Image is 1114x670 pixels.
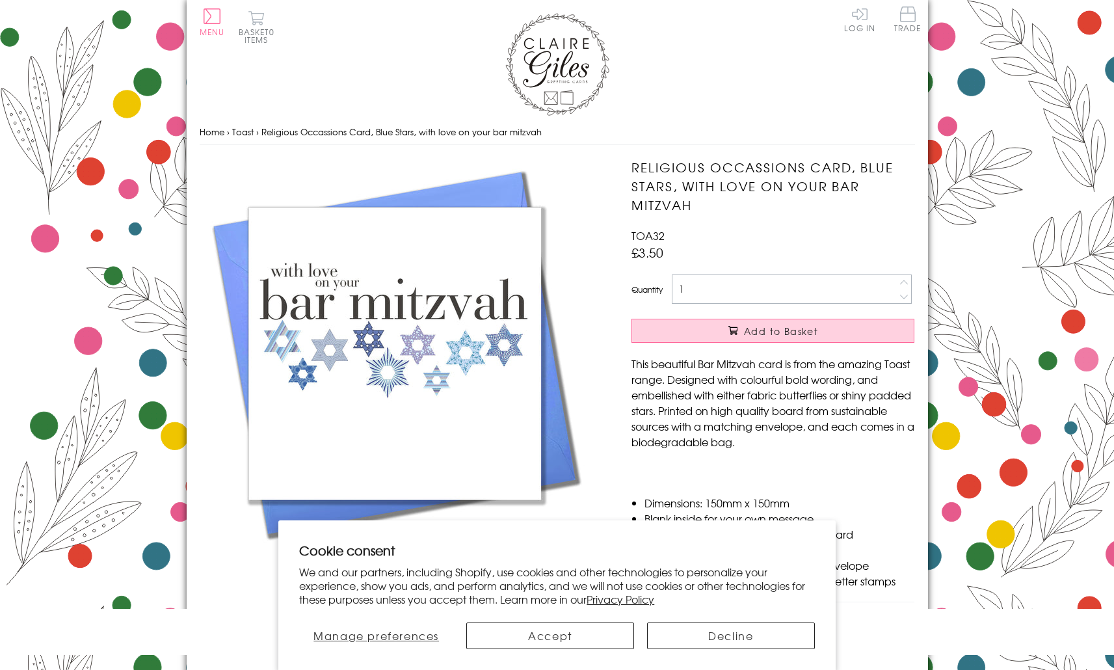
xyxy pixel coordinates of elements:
img: Claire Giles Greetings Cards [505,13,609,116]
label: Quantity [631,284,663,295]
p: We and our partners, including Shopify, use cookies and other technologies to personalize your ex... [299,565,815,606]
span: Add to Basket [744,325,818,338]
span: Manage preferences [313,628,439,643]
p: This beautiful Bar Mitzvah card is from the amazing Toast range. Designed with colourful bold wor... [631,356,914,449]
span: › [256,126,259,138]
button: Accept [466,623,634,649]
a: Toast [232,126,254,138]
button: Decline [647,623,815,649]
span: TOA32 [631,228,665,243]
a: Privacy Policy [587,591,654,607]
button: Basket0 items [239,10,274,44]
button: Add to Basket [631,319,914,343]
button: Manage preferences [299,623,453,649]
nav: breadcrumbs [200,119,915,146]
span: › [227,126,230,138]
button: Menu [200,8,225,36]
span: Trade [894,7,922,32]
span: Menu [200,26,225,38]
span: 0 items [245,26,274,46]
li: Dimensions: 150mm x 150mm [644,495,914,511]
img: Religious Occassions Card, Blue Stars, with love on your bar mitzvah [200,158,590,548]
span: £3.50 [631,243,663,261]
h1: Religious Occassions Card, Blue Stars, with love on your bar mitzvah [631,158,914,214]
a: Log In [844,7,875,32]
li: Blank inside for your own message [644,511,914,526]
span: Religious Occassions Card, Blue Stars, with love on your bar mitzvah [261,126,542,138]
a: Trade [894,7,922,34]
h2: Cookie consent [299,541,815,559]
a: Home [200,126,224,138]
